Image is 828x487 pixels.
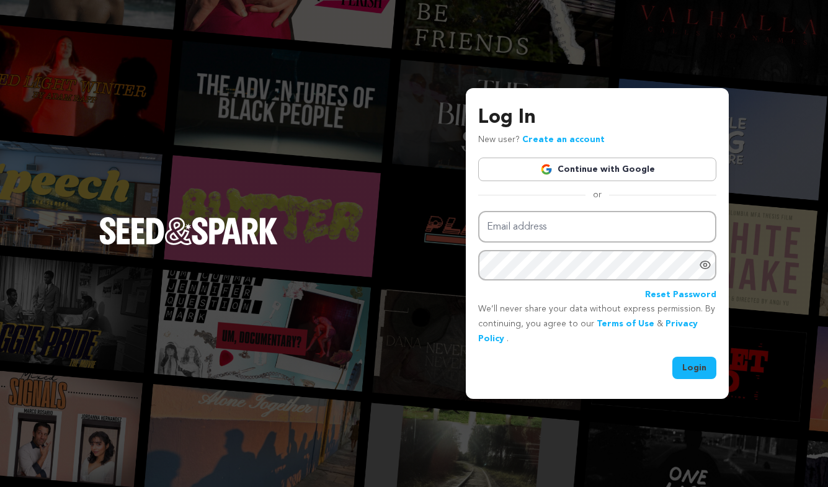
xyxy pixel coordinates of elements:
a: Reset Password [645,288,716,303]
a: Create an account [522,135,605,144]
a: Continue with Google [478,158,716,181]
img: Google logo [540,163,553,176]
a: Show password as plain text. Warning: this will display your password on the screen. [699,259,711,271]
a: Terms of Use [597,319,654,328]
a: Seed&Spark Homepage [99,217,278,269]
span: or [585,189,609,201]
img: Seed&Spark Logo [99,217,278,244]
p: We’ll never share your data without express permission. By continuing, you agree to our & . [478,302,716,346]
p: New user? [478,133,605,148]
a: Privacy Policy [478,319,698,343]
input: Email address [478,211,716,243]
h3: Log In [478,103,716,133]
button: Login [672,357,716,379]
